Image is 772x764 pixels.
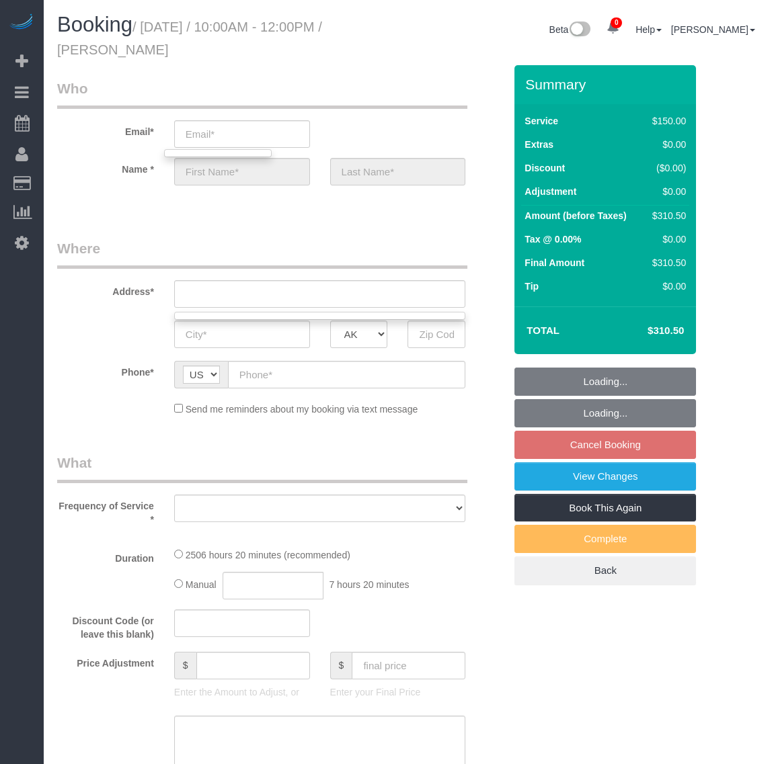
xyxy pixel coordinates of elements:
div: $0.00 [647,232,686,246]
a: [PERSON_NAME] [671,24,755,35]
input: Email* [174,120,310,148]
h3: Summary [525,77,689,92]
span: $ [330,652,352,679]
a: View Changes [514,462,696,491]
label: Address* [47,280,164,298]
a: Beta [549,24,591,35]
div: $0.00 [647,280,686,293]
input: Zip Code* [408,321,465,348]
label: Discount [525,161,565,175]
label: Service [525,114,558,128]
input: First Name* [174,158,310,185]
label: Amount (before Taxes) [525,209,626,222]
label: Phone* [47,361,164,379]
p: Enter your Final Price [330,685,466,699]
img: Automaid Logo [8,13,35,32]
label: Duration [47,547,164,565]
div: $310.50 [647,256,686,269]
div: ($0.00) [647,161,686,175]
input: Last Name* [330,158,466,185]
label: Adjustment [525,185,576,198]
p: Enter the Amount to Adjust, or [174,685,310,699]
div: $310.50 [647,209,686,222]
label: Price Adjustment [47,652,164,670]
img: New interface [568,22,590,39]
span: Manual [186,579,217,590]
span: Send me reminders about my booking via text message [186,404,418,415]
label: Email* [47,120,164,138]
div: $150.00 [647,114,686,128]
legend: What [57,453,467,483]
label: Final Amount [525,256,584,269]
a: Back [514,556,696,585]
span: 7 hours 20 minutes [329,579,409,590]
label: Discount Code (or leave this blank) [47,609,164,641]
input: final price [352,652,465,679]
a: Help [635,24,662,35]
label: Name * [47,158,164,176]
a: Book This Again [514,494,696,522]
span: 0 [611,17,622,28]
div: $0.00 [647,138,686,151]
span: 2506 hours 20 minutes (recommended) [186,550,350,560]
label: Extras [525,138,553,151]
div: $0.00 [647,185,686,198]
strong: Total [527,325,559,336]
legend: Where [57,239,467,269]
input: City* [174,321,310,348]
input: Phone* [228,361,466,388]
legend: Who [57,79,467,109]
label: Tip [525,280,539,293]
label: Tax @ 0.00% [525,232,581,246]
span: Booking [57,13,132,36]
span: $ [174,652,196,679]
label: Frequency of Service * [47,495,164,526]
a: 0 [600,13,626,43]
h4: $310.50 [607,325,684,337]
small: / [DATE] / 10:00AM - 12:00PM / [PERSON_NAME] [57,19,322,57]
